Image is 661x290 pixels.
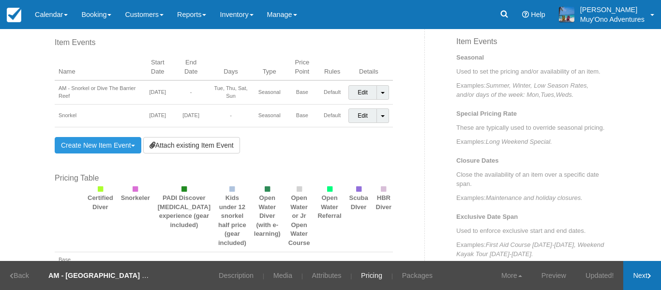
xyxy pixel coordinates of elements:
[207,104,255,127] td: -
[492,261,532,290] a: More
[154,252,214,275] td: 248
[175,80,207,104] td: -
[486,194,583,201] em: Maintenance and holiday closures.
[288,185,310,246] strong: Open Water or Jr Open Water Course
[285,54,320,80] th: Price Point
[141,104,175,127] td: [DATE]
[55,137,141,153] a: Create New Item Event
[486,138,552,145] em: Long Weekend Special.
[456,137,606,146] p: Examples:
[456,82,588,98] em: Summer, Winter, Low Season Rates, and/or days of the week: Mon,Tues,Weds.
[158,185,210,229] strong: PADI Discover [MEDICAL_DATA] experience (gear included)
[84,252,117,275] td: 143
[320,54,345,80] th: Rules
[254,185,281,238] strong: Open Water Diver (with e-learning)
[456,170,606,188] p: Close the availability of an item over a specific date span.
[576,261,623,290] a: Updated!
[522,11,529,18] i: Help
[7,8,21,22] img: checkfront-main-nav-mini-logo.png
[456,123,606,132] p: These are typically used to override seasonal pricing.
[372,252,396,275] td: 313
[55,37,393,48] label: Item Events
[55,54,141,80] th: Name
[218,185,246,246] strong: Kids under 12 snorkel half price (gear included)
[55,252,84,275] td: Base Price
[456,193,606,202] p: Examples:
[531,11,545,18] span: Help
[305,261,349,290] a: Attributes
[580,5,645,15] p: [PERSON_NAME]
[175,54,207,80] th: End Date
[320,104,345,127] td: Default
[456,54,484,61] strong: Seasonal
[121,185,150,202] strong: Snorkeler
[285,252,314,275] td: 600
[348,108,377,123] a: Edit
[88,185,113,211] strong: Certified Diver
[456,240,606,259] p: Examples:
[580,15,645,24] p: Muy'Ono Adventures
[623,261,661,290] a: Next
[207,54,255,80] th: Days
[255,54,285,80] th: Type
[141,54,175,80] th: Start Date
[456,37,606,53] h3: Item Events
[250,252,285,275] td: 539
[346,252,372,275] td: 385
[395,261,440,290] a: Packages
[266,261,300,290] a: Media
[345,54,393,80] th: Details
[211,261,261,290] a: Description
[456,241,604,258] em: First Aid Course [DATE]-[DATE], Weekend Kayak Tour [DATE]-[DATE].
[456,157,498,164] strong: Closure Dates
[320,80,345,104] td: Default
[255,104,285,127] td: Seasonal
[48,272,193,279] strong: AM - [GEOGRAPHIC_DATA] Dive or Snorkel
[532,261,576,290] a: Preview
[456,67,606,76] p: Used to set the pricing and/or availability of an item.
[55,104,141,127] td: Snorkel
[456,213,518,220] strong: Exclusive Date Span
[141,80,175,104] td: [DATE]
[348,85,377,100] a: Edit
[456,110,517,117] strong: Special Pricing Rate
[214,252,250,275] td: 55
[456,81,606,99] p: Examples:
[285,104,320,127] td: Base
[349,185,368,211] strong: Scuba DIver
[559,7,574,22] img: A15
[175,104,207,127] td: [DATE]
[314,252,345,275] td: 495
[143,137,240,153] a: Attach existing Item Event
[207,80,255,104] td: Tue, Thu, Sat, Sun
[285,80,320,104] td: Base
[354,261,390,290] a: Pricing
[255,80,285,104] td: Seasonal
[376,185,392,211] strong: HBR Diver
[456,226,606,235] p: Used to enforce exclusive start and end dates.
[55,173,393,184] label: Pricing Table
[317,185,341,220] strong: Open Water Referral
[55,80,141,104] td: AM - Snorkel or Dive The Barrier Reef
[117,252,154,275] td: 110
